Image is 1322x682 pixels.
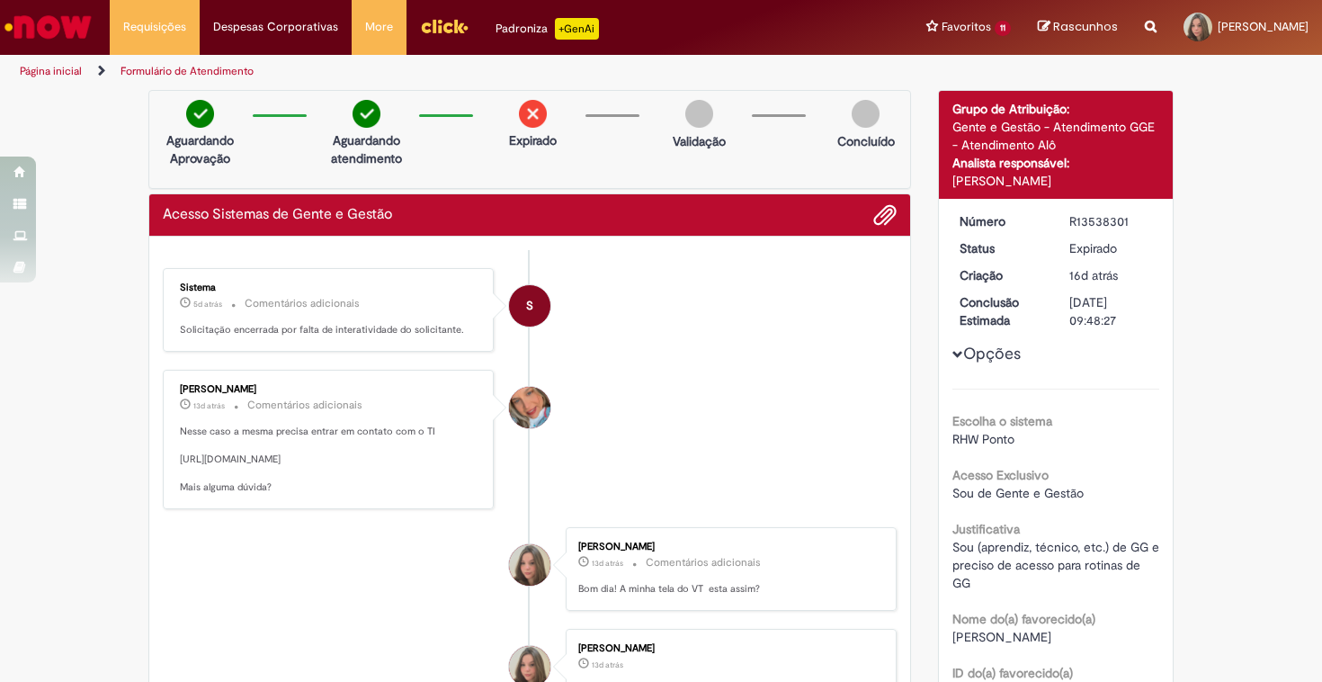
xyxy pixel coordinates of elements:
[509,544,550,586] div: Gabriela De Figueiredo Garcia
[519,100,547,128] img: remove.png
[952,431,1014,447] span: RHW Ponto
[946,266,1057,284] dt: Criação
[952,539,1163,591] span: Sou (aprendiz, técnico, etc.) de GG e preciso de acesso para rotinas de GG
[673,132,726,150] p: Validação
[578,643,878,654] div: [PERSON_NAME]
[952,629,1051,645] span: [PERSON_NAME]
[952,467,1049,483] b: Acesso Exclusivo
[946,239,1057,257] dt: Status
[213,18,338,36] span: Despesas Corporativas
[1069,293,1153,329] div: [DATE] 09:48:27
[193,299,222,310] time: 26/09/2025 16:29:02
[193,400,225,411] span: 13d atrás
[509,131,557,149] p: Expirado
[186,100,214,128] img: check-circle-green.png
[646,555,761,570] small: Comentários adicionais
[1069,267,1118,283] time: 16/09/2025 09:22:37
[1069,267,1118,283] span: 16d atrás
[13,55,868,88] ul: Trilhas de página
[995,21,1011,36] span: 11
[247,398,362,413] small: Comentários adicionais
[852,100,880,128] img: img-circle-grey.png
[163,207,392,223] h2: Acesso Sistemas de Gente e Gestão Histórico de tíquete
[193,400,225,411] time: 19/09/2025 09:29:02
[123,18,186,36] span: Requisições
[180,425,479,496] p: Nesse caso a mesma precisa entrar em contato com o TI [URL][DOMAIN_NAME] Mais alguma dúvida?
[952,172,1160,190] div: [PERSON_NAME]
[952,413,1052,429] b: Escolha o sistema
[837,132,895,150] p: Concluído
[180,323,479,337] p: Solicitação encerrada por falta de interatividade do solicitante.
[1053,18,1118,35] span: Rascunhos
[1069,239,1153,257] div: Expirado
[509,387,550,428] div: Jacqueline Andrade Galani
[952,665,1073,681] b: ID do(a) favorecido(a)
[2,9,94,45] img: ServiceNow
[873,203,897,227] button: Adicionar anexos
[509,285,550,327] div: System
[180,283,479,293] div: Sistema
[952,611,1095,627] b: Nome do(a) favorecido(a)
[193,299,222,310] span: 5d atrás
[952,485,1084,501] span: Sou de Gente e Gestão
[946,212,1057,230] dt: Número
[952,154,1160,172] div: Analista responsável:
[526,284,533,328] span: S
[685,100,713,128] img: img-circle-grey.png
[555,18,599,40] p: +GenAi
[952,100,1160,118] div: Grupo de Atribuição:
[496,18,599,40] div: Padroniza
[1069,266,1153,284] div: 16/09/2025 09:22:37
[592,660,623,670] time: 19/09/2025 08:46:11
[156,131,244,167] p: Aguardando Aprovação
[942,18,991,36] span: Favoritos
[121,64,254,78] a: Formulário de Atendimento
[1038,19,1118,36] a: Rascunhos
[592,558,623,569] span: 13d atrás
[365,18,393,36] span: More
[578,582,878,597] p: Bom dia! A minha tela do VT esta assim?
[1218,19,1309,34] span: [PERSON_NAME]
[245,296,360,311] small: Comentários adicionais
[1069,212,1153,230] div: R13538301
[946,293,1057,329] dt: Conclusão Estimada
[952,118,1160,154] div: Gente e Gestão - Atendimento GGE - Atendimento Alô
[420,13,469,40] img: click_logo_yellow_360x200.png
[952,521,1020,537] b: Justificativa
[180,384,479,395] div: [PERSON_NAME]
[353,100,380,128] img: check-circle-green.png
[592,660,623,670] span: 13d atrás
[323,131,410,167] p: Aguardando atendimento
[592,558,623,569] time: 19/09/2025 08:47:36
[578,542,878,552] div: [PERSON_NAME]
[20,64,82,78] a: Página inicial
